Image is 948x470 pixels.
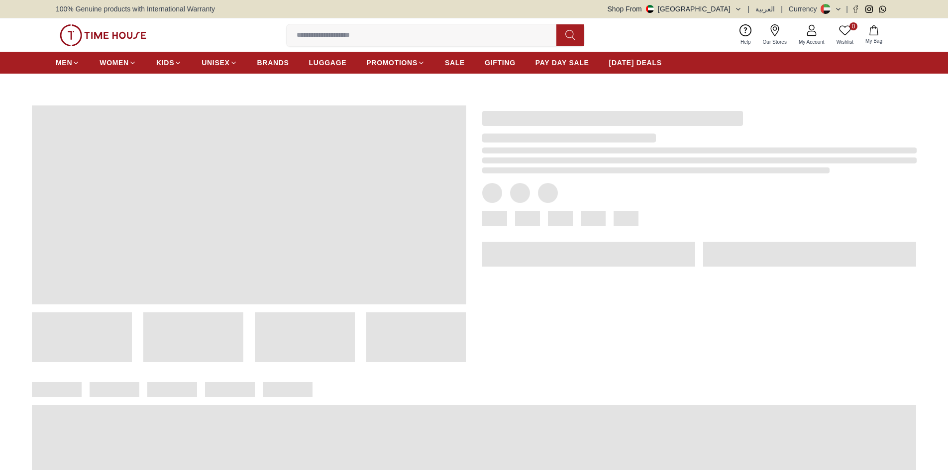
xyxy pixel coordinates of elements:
[100,54,136,72] a: WOMEN
[257,54,289,72] a: BRANDS
[748,4,750,14] span: |
[781,4,783,14] span: |
[535,58,589,68] span: PAY DAY SALE
[56,4,215,14] span: 100% Genuine products with International Warranty
[833,38,857,46] span: Wishlist
[100,58,129,68] span: WOMEN
[156,54,182,72] a: KIDS
[795,38,829,46] span: My Account
[755,4,775,14] button: العربية
[759,38,791,46] span: Our Stores
[56,58,72,68] span: MEN
[309,54,347,72] a: LUGGAGE
[257,58,289,68] span: BRANDS
[56,54,80,72] a: MEN
[485,58,516,68] span: GIFTING
[849,22,857,30] span: 0
[366,58,418,68] span: PROMOTIONS
[846,4,848,14] span: |
[485,54,516,72] a: GIFTING
[202,54,237,72] a: UNISEX
[202,58,229,68] span: UNISEX
[156,58,174,68] span: KIDS
[737,38,755,46] span: Help
[865,5,873,13] a: Instagram
[646,5,654,13] img: United Arab Emirates
[757,22,793,48] a: Our Stores
[60,24,146,46] img: ...
[366,54,425,72] a: PROMOTIONS
[859,23,888,47] button: My Bag
[789,4,821,14] div: Currency
[852,5,859,13] a: Facebook
[609,54,662,72] a: [DATE] DEALS
[831,22,859,48] a: 0Wishlist
[608,4,742,14] button: Shop From[GEOGRAPHIC_DATA]
[861,37,886,45] span: My Bag
[879,5,886,13] a: Whatsapp
[609,58,662,68] span: [DATE] DEALS
[445,58,465,68] span: SALE
[309,58,347,68] span: LUGGAGE
[445,54,465,72] a: SALE
[735,22,757,48] a: Help
[535,54,589,72] a: PAY DAY SALE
